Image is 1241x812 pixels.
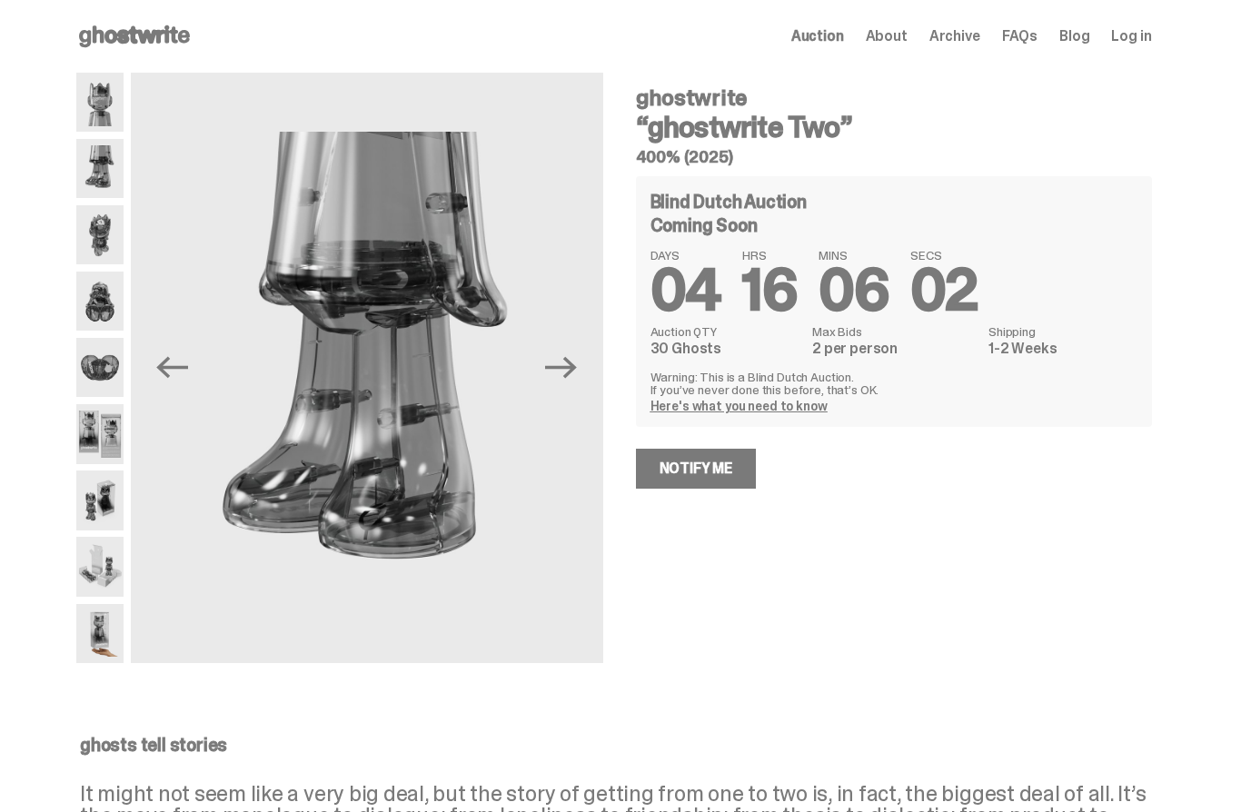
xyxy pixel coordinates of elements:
a: FAQs [1002,29,1037,44]
a: Here's what you need to know [650,398,828,414]
dd: 2 per person [812,342,978,356]
button: Next [541,348,581,388]
span: DAYS [650,249,721,262]
span: 04 [650,253,721,328]
img: ghostwrite_Two_Media_14.png [76,604,124,663]
dd: 1-2 Weeks [988,342,1137,356]
span: 16 [742,253,797,328]
span: MINS [819,249,889,262]
dd: 30 Ghosts [650,342,801,356]
img: ghostwrite_Two_Media_13.png [76,537,124,596]
h4: Blind Dutch Auction [650,193,807,211]
span: SECS [910,249,978,262]
a: Log in [1111,29,1151,44]
img: ghostwrite_Two_Media_8.png [76,338,124,397]
dt: Auction QTY [650,325,801,338]
a: About [866,29,908,44]
h5: 400% (2025) [636,149,1152,165]
p: ghosts tell stories [80,736,1147,754]
img: ghostwrite_Two_Media_6.png [76,272,124,331]
a: Notify Me [636,449,757,489]
h3: “ghostwrite Two” [636,113,1152,142]
div: Coming Soon [650,216,1137,234]
img: ghostwrite_Two_Media_10.png [76,404,124,463]
p: Warning: This is a Blind Dutch Auction. If you’ve never done this before, that’s OK. [650,371,1137,396]
a: Blog [1059,29,1089,44]
button: Previous [153,348,193,388]
dt: Shipping [988,325,1137,338]
span: 06 [819,253,889,328]
h4: ghostwrite [636,87,1152,109]
span: 02 [910,253,978,328]
img: ghostwrite_Two_Media_3.png [76,139,124,198]
a: Auction [791,29,844,44]
img: ghostwrite_Two_Media_5.png [76,205,124,264]
a: Archive [929,29,980,44]
img: ghostwrite_Two_Media_1.png [76,73,124,132]
img: ghostwrite_Two_Media_11.png [76,470,124,530]
dt: Max Bids [812,325,978,338]
span: HRS [742,249,797,262]
img: ghostwrite_Two_Media_3.png [131,73,603,663]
